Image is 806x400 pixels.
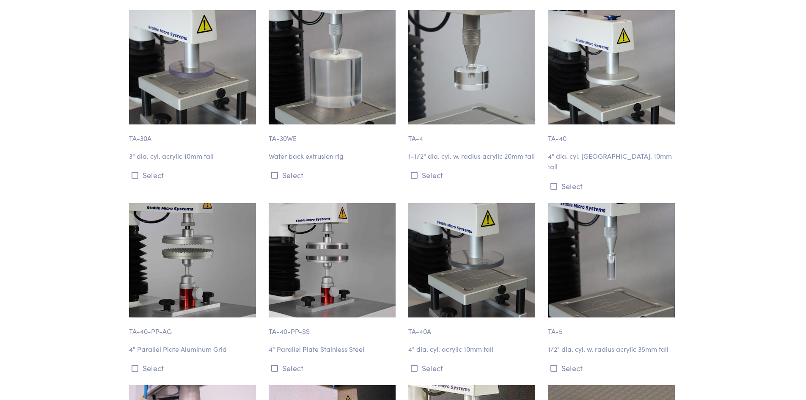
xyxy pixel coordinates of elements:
button: Select [548,361,677,375]
button: Select [269,168,398,182]
img: cylinder_ta-4_1-half-inch-diameter_2.jpg [408,10,535,124]
p: 4" Parallel Plate Stainless Steel [269,344,398,355]
img: cylinder_ta-40_4-inch-diameter.jpg [548,10,675,124]
p: 3" dia. cyl. acrylic 10mm tall [129,151,259,162]
p: Water back extrusion rig [269,151,398,162]
p: TA-40 [548,124,677,144]
img: cylinder_ta-40-pp-ss.jpg [269,203,396,317]
img: cylinder_ta-5_half-inch-diameter.jpg [548,203,675,317]
img: cylinder_ta-40-pp-ag.jpg [129,203,256,317]
p: TA-40A [408,317,538,337]
p: 1/2" dia. cyl. w. radius acrylic 35mm tall [548,344,677,355]
p: 4" Parallel Plate Aluminum Grid [129,344,259,355]
p: 4" dia. cyl. [GEOGRAPHIC_DATA]. 10mm tall [548,151,677,172]
p: 4" dia. cyl. acrylic 10mm tall [408,344,538,355]
button: Select [408,168,538,182]
img: cylinder_ta-30we_3-inch-diameter.jpg [269,10,396,124]
button: Select [408,361,538,375]
p: TA-30A [129,124,259,144]
img: cylinder_ta-30a_3-inch-diameter.jpg [129,10,256,124]
button: Select [269,361,398,375]
p: TA-30WE [269,124,398,144]
button: Select [129,361,259,375]
p: 1-1/2" dia. cyl. w. radius acrylic 20mm tall [408,151,538,162]
p: TA-4 [408,124,538,144]
button: Select [548,179,677,193]
p: TA-40-PP-AG [129,317,259,337]
button: Select [129,168,259,182]
p: TA-5 [548,317,677,337]
p: TA-40-PP-SS [269,317,398,337]
img: cylinder_ta-40a_4-inch-diameter.jpg [408,203,535,317]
